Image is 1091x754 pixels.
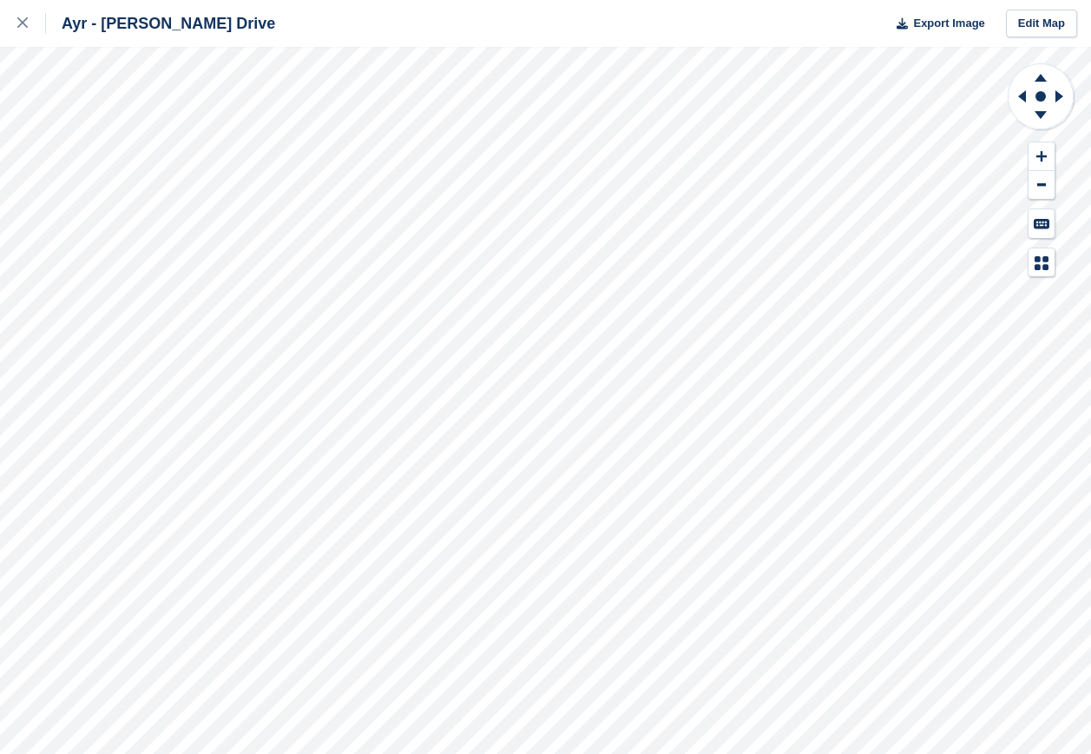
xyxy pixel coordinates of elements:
button: Export Image [886,10,985,38]
button: Zoom In [1029,142,1055,171]
button: Keyboard Shortcuts [1029,209,1055,238]
a: Edit Map [1006,10,1077,38]
div: Ayr - [PERSON_NAME] Drive [46,13,275,34]
button: Map Legend [1029,248,1055,277]
button: Zoom Out [1029,171,1055,200]
span: Export Image [913,15,984,32]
